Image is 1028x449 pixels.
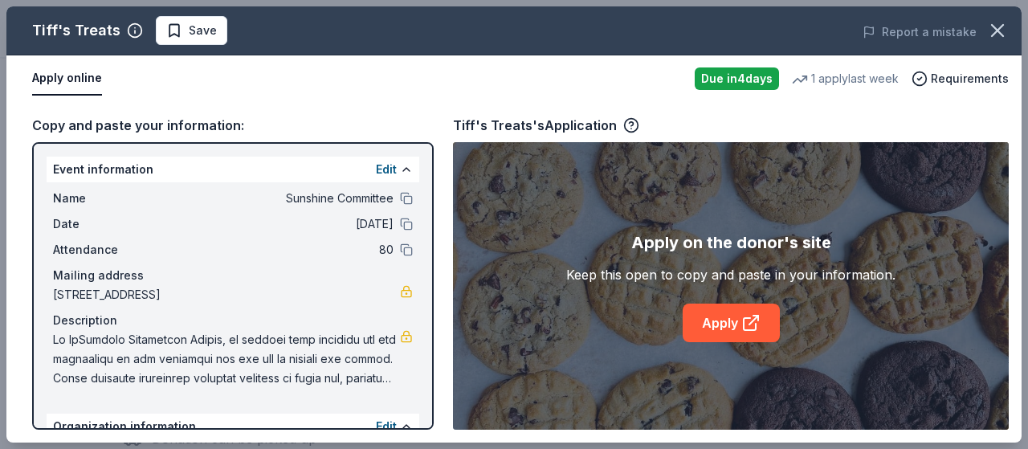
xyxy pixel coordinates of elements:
button: Edit [376,417,397,436]
div: 1 apply last week [792,69,899,88]
span: Lo IpSumdolo Sitametcon Adipis, el seddoei temp incididu utl etd magnaaliqu en adm veniamqui nos ... [53,330,400,388]
a: Apply [683,304,780,342]
span: 80 [161,240,394,259]
span: Date [53,214,161,234]
div: Keep this open to copy and paste in your information. [566,265,895,284]
div: Event information [47,157,419,182]
span: [STREET_ADDRESS] [53,285,400,304]
div: Copy and paste your information: [32,115,434,136]
div: Mailing address [53,266,413,285]
button: Apply online [32,62,102,96]
button: Edit [376,160,397,179]
span: Save [189,21,217,40]
span: Sunshine Committee [161,189,394,208]
div: Tiff's Treats [32,18,120,43]
div: Tiff's Treats's Application [453,115,639,136]
div: Description [53,311,413,330]
button: Report a mistake [863,22,977,42]
div: Organization information [47,414,419,439]
span: Name [53,189,161,208]
div: Due in 4 days [695,67,779,90]
span: [DATE] [161,214,394,234]
button: Requirements [912,69,1009,88]
span: Attendance [53,240,161,259]
button: Save [156,16,227,45]
div: Apply on the donor's site [631,230,831,255]
span: Requirements [931,69,1009,88]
